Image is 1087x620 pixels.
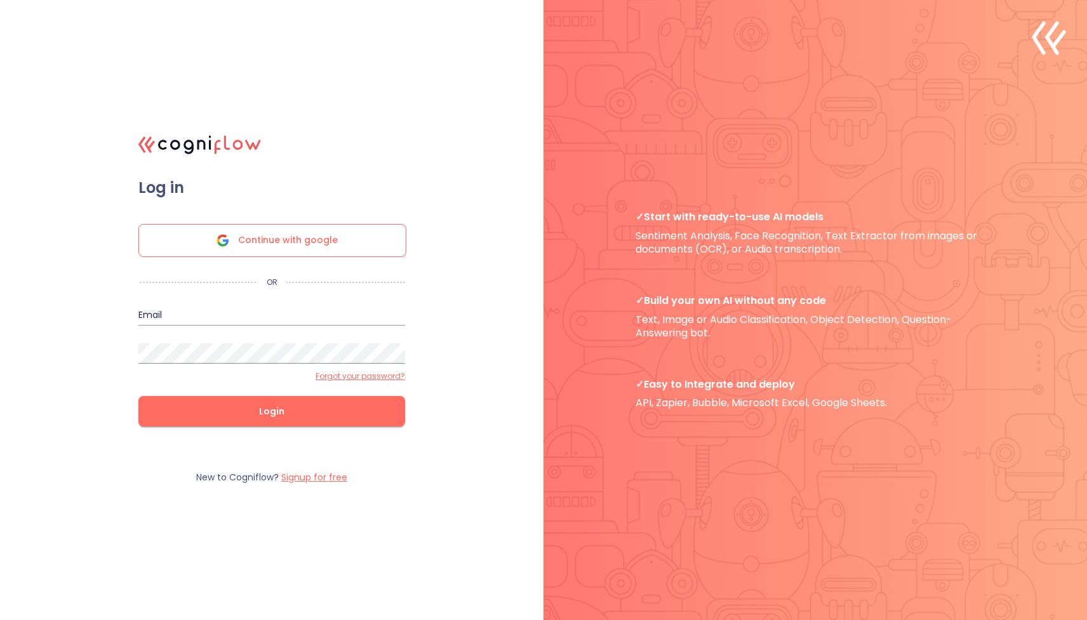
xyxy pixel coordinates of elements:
span: Build your own AI without any code [636,294,995,307]
span: Log in [138,178,405,197]
p: Sentiment Analysis, Face Recognition, Text Extractor from images or documents (OCR), or Audio tra... [636,210,995,256]
span: Easy to Integrate and deploy [636,378,995,391]
label: Signup for free [281,471,347,484]
p: OR [258,277,286,287]
button: Login [138,396,405,426]
div: Continue with google [138,224,406,257]
span: Continue with google [238,225,338,256]
span: Login [159,404,385,419]
p: Text, Image or Audio Classification, Object Detection, Question-Answering bot. [636,294,995,340]
span: Start with ready-to-use AI models [636,210,995,223]
b: ✓ [636,293,644,308]
p: API, Zapier, Bubble, Microsoft Excel, Google Sheets. [636,378,995,410]
p: New to Cogniflow? [196,472,347,484]
label: Forgot your password? [316,371,405,381]
b: ✓ [636,377,644,392]
b: ✓ [636,209,644,224]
